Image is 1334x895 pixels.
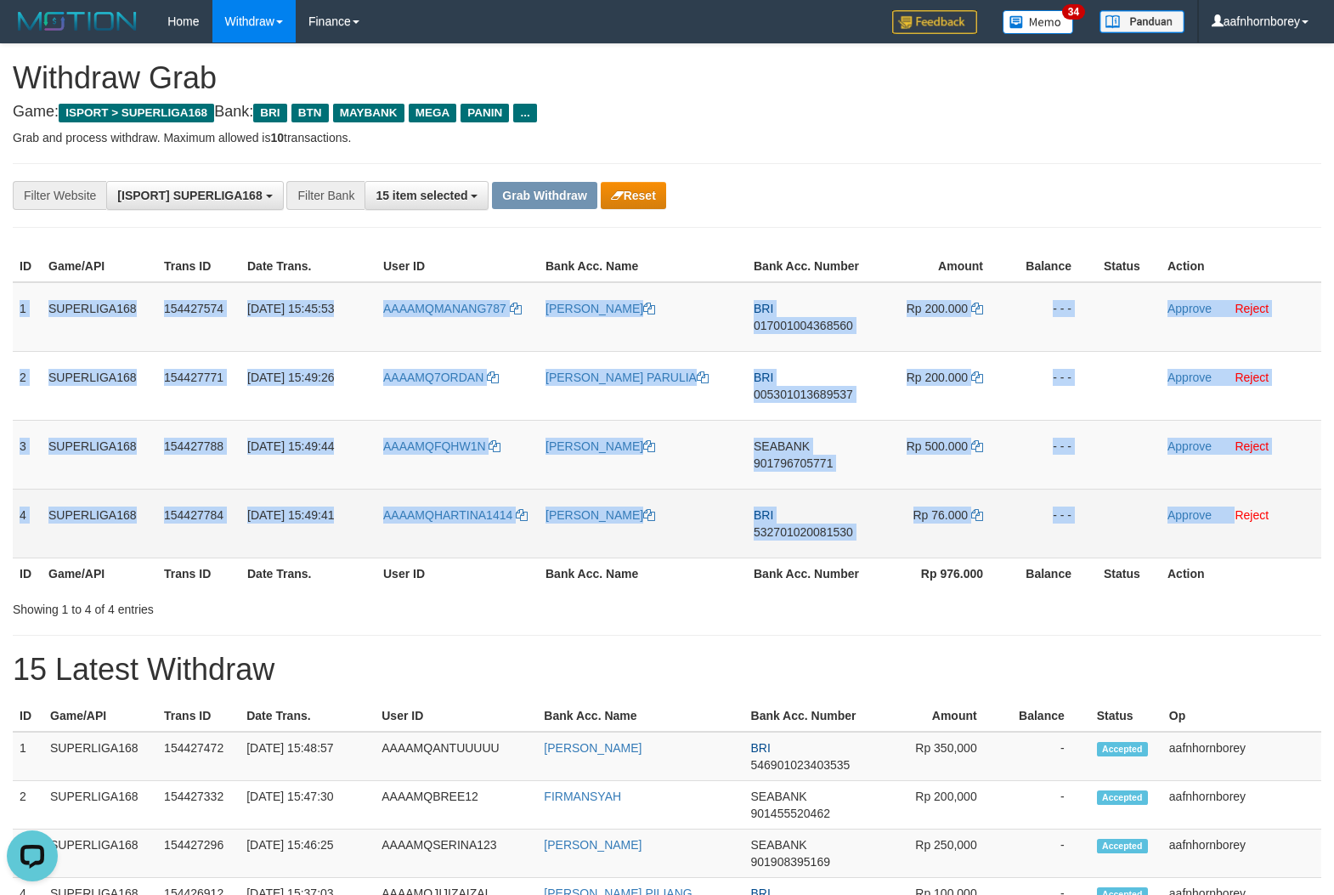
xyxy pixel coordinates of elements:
h4: Game: Bank: [13,104,1321,121]
span: SEABANK [751,790,807,803]
a: Approve [1167,439,1212,453]
th: ID [13,558,42,589]
span: AAAAMQ7ORDAN [383,371,483,384]
a: AAAAMQFQHW1N [383,439,500,453]
th: Rp 976.000 [875,558,1009,589]
th: Trans ID [157,251,240,282]
td: SUPERLIGA168 [43,732,157,781]
a: [PERSON_NAME] [545,439,655,453]
td: aafnhornborey [1162,732,1321,781]
td: [DATE] 15:48:57 [240,732,375,781]
span: BRI [754,371,773,384]
td: 4 [13,489,42,558]
span: AAAAMQMANANG787 [383,302,506,315]
p: Grab and process withdraw. Maximum allowed is transactions. [13,129,1321,146]
span: [DATE] 15:49:26 [247,371,334,384]
th: Trans ID [157,558,240,589]
span: MAYBANK [333,104,404,122]
a: Copy 500000 to clipboard [971,439,983,453]
span: Rp 500.000 [907,439,968,453]
span: BRI [754,508,773,522]
th: Game/API [42,558,157,589]
span: Rp 200.000 [907,371,968,384]
span: Copy 532701020081530 to clipboard [754,525,853,539]
button: Open LiveChat chat widget [7,7,58,58]
td: Rp 200,000 [871,781,1003,830]
td: 2 [13,781,43,830]
td: 154427472 [157,732,240,781]
span: PANIN [461,104,509,122]
button: Reset [601,182,666,209]
th: Bank Acc. Name [537,700,743,732]
img: panduan.png [1099,10,1184,33]
th: Bank Acc. Number [747,558,875,589]
span: SEABANK [751,838,807,852]
td: 1 [13,732,43,781]
td: 3 [13,420,42,489]
td: [DATE] 15:47:30 [240,781,375,830]
span: AAAAMQHARTINA1414 [383,508,512,522]
a: Reject [1235,371,1269,384]
td: AAAAMQSERINA123 [375,830,537,878]
span: ... [513,104,536,122]
a: Approve [1167,508,1212,522]
th: Status [1090,700,1162,732]
a: AAAAMQMANANG787 [383,302,522,315]
span: 154427771 [164,371,223,384]
td: 2 [13,351,42,420]
a: FIRMANSYAH [544,790,621,803]
a: Approve [1167,371,1212,384]
th: Bank Acc. Name [539,251,747,282]
th: Status [1097,251,1161,282]
span: MEGA [409,104,457,122]
td: 1 [13,282,42,352]
td: - - - [1009,351,1097,420]
td: aafnhornborey [1162,781,1321,830]
span: BRI [754,302,773,315]
th: Date Trans. [240,251,376,282]
span: 15 item selected [376,189,467,202]
td: SUPERLIGA168 [43,830,157,878]
span: Copy 017001004368560 to clipboard [754,319,853,332]
td: 154427296 [157,830,240,878]
span: BTN [291,104,329,122]
td: 154427332 [157,781,240,830]
span: 154427574 [164,302,223,315]
td: - - - [1009,420,1097,489]
td: aafnhornborey [1162,830,1321,878]
span: [DATE] 15:45:53 [247,302,334,315]
th: User ID [376,251,539,282]
td: Rp 350,000 [871,732,1003,781]
td: SUPERLIGA168 [42,351,157,420]
span: 154427784 [164,508,223,522]
th: Trans ID [157,700,240,732]
a: AAAAMQ7ORDAN [383,371,499,384]
th: Action [1161,558,1321,589]
th: Op [1162,700,1321,732]
span: 154427788 [164,439,223,453]
td: SUPERLIGA168 [42,420,157,489]
span: Copy 546901023403535 to clipboard [751,758,851,772]
td: - [1003,830,1090,878]
a: [PERSON_NAME] [545,508,655,522]
span: 34 [1062,4,1085,20]
th: Bank Acc. Number [747,251,875,282]
span: Copy 901796705771 to clipboard [754,456,833,470]
td: SUPERLIGA168 [42,489,157,558]
span: Rp 76.000 [913,508,969,522]
td: - - - [1009,282,1097,352]
th: Balance [1003,700,1090,732]
span: AAAAMQFQHW1N [383,439,486,453]
button: [ISPORT] SUPERLIGA168 [106,181,283,210]
span: Rp 200.000 [907,302,968,315]
a: Approve [1167,302,1212,315]
td: SUPERLIGA168 [43,781,157,830]
td: Rp 250,000 [871,830,1003,878]
a: Reject [1235,302,1269,315]
div: Filter Website [13,181,106,210]
th: Bank Acc. Number [744,700,871,732]
th: ID [13,700,43,732]
span: ISPORT > SUPERLIGA168 [59,104,214,122]
th: Game/API [43,700,157,732]
a: [PERSON_NAME] [545,302,655,315]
